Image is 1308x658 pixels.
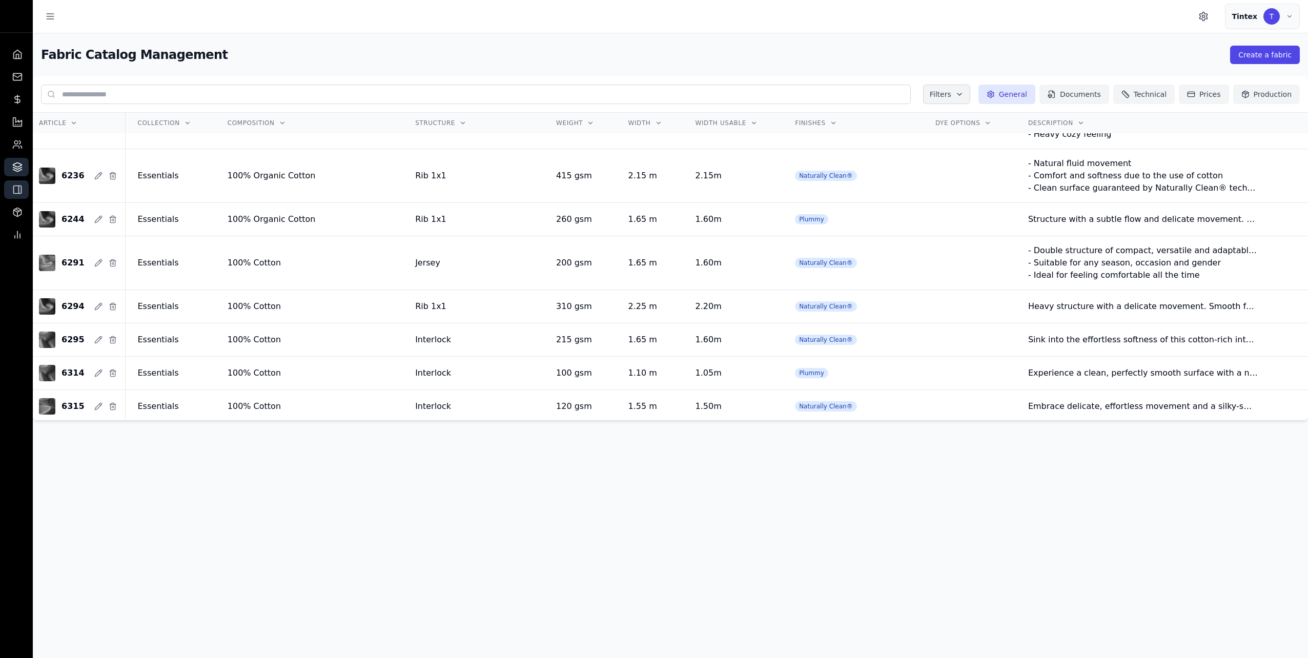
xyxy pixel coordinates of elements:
div: Tintex [1232,11,1257,22]
span: 1.10 m [628,368,657,378]
span: - Ideal for feeling comfortable all the time [1028,270,1200,280]
img: 6244 [39,211,55,228]
span: 2.20 m [696,301,722,311]
button: Edit [92,257,105,269]
span: Interlock [415,368,451,378]
button: Edit [92,170,105,182]
div: Article [39,119,119,127]
div: Finishes [795,119,911,127]
button: Delete [107,400,119,413]
span: 1.65 m [628,214,657,224]
div: 6295 [62,335,85,345]
div: Structure with a subtle flow and delicate movement. Smooth feeling due to the use of cotton. Clea... [1028,213,1258,225]
span: Interlock [415,401,451,411]
span: - Heavy cozy feeling [1028,129,1112,139]
span: Rib 1x1 [415,214,446,224]
span: 1.50 m [696,401,722,411]
div: Weight [556,119,603,127]
img: 6291 [39,255,55,271]
span: 1.60 m [696,335,722,344]
td: Essentials [125,290,215,323]
span: 1.65 m [628,335,657,344]
img: 6315 [39,398,55,415]
button: Delete [107,334,119,346]
td: Essentials [125,357,215,390]
div: Embrace delicate, effortless movement and a silky-smooth hand, powered by the natural comfort and... [1028,400,1258,413]
span: Jersey [415,258,440,268]
span: 100% Organic Cotton [228,171,316,180]
button: Production [1233,85,1300,104]
span: Naturally Clean® [795,258,857,268]
button: Account menu [1225,4,1300,29]
div: 6244 [62,214,85,224]
span: - Clean surface guaranteed by Naturally Clean® technology [1028,183,1275,193]
div: 6294 [62,301,85,312]
span: 100% Cotton [228,258,281,268]
span: 100% Cotton [228,301,281,311]
button: Delete [107,170,119,182]
span: 2.25 m [628,301,657,311]
span: 2.15 m [628,171,657,180]
span: 260 gsm [556,214,592,224]
span: 415 gsm [556,171,592,180]
td: Essentials [125,203,215,236]
button: Delete [107,367,119,379]
span: - Double structure of compact, versatile and adaptable character [1028,245,1296,255]
div: 6315 [62,401,85,412]
span: Interlock [415,335,451,344]
button: Documents [1039,85,1109,104]
div: Width [628,119,671,127]
button: Edit [92,213,105,225]
span: - Comfort and softness due to the use of cotton [1028,171,1223,180]
div: - Double structure of compact, versatile and adaptable character - Suitable for any season, occas... [1028,244,1258,281]
span: 1.65 m [628,258,657,268]
div: Collection [138,119,203,127]
button: Delete [107,213,119,225]
span: 1.60 m [696,258,722,268]
span: 100% Organic Cotton [228,214,316,224]
button: Delete [107,257,119,269]
span: 2.15 m [696,171,722,180]
button: Edit [92,400,105,413]
span: - Natural fluid movement [1028,158,1131,168]
img: 6295 [39,332,55,348]
td: Essentials [125,323,215,357]
span: 120 gsm [556,401,592,411]
button: Create a fabric [1230,46,1300,64]
div: Composition [228,119,391,127]
span: 1.05 m [696,368,722,378]
button: Edit [92,334,105,346]
div: Structure [415,119,532,127]
span: - Suitable for any season, occasion and gender [1028,258,1221,268]
h1: Fabric Catalog Management [41,47,228,63]
div: 6291 [62,258,85,268]
button: Edit [92,300,105,313]
td: Essentials [125,236,215,290]
span: 100% Cotton [228,401,281,411]
span: Naturally Clean® [795,301,857,312]
div: Dye Options [935,119,1004,127]
button: Prices [1179,85,1229,104]
div: 6236 [62,171,85,181]
img: 6236 [39,168,55,184]
div: Description [1028,119,1296,127]
img: 6314 [39,365,55,381]
span: 310 gsm [556,301,592,311]
span: 100 gsm [556,368,592,378]
button: Delete [107,300,119,313]
td: Essentials [125,149,215,203]
div: 6314 [62,368,85,378]
span: 1.55 m [628,401,657,411]
span: 1.60 m [696,214,722,224]
div: Heavy structure with a delicate movement. Smooth feeling due to the use of cotton. Clean surface ... [1028,300,1258,313]
div: Experience a clean, perfectly smooth surface with a natural, fluid drape and an irresistibly soft... [1028,367,1258,379]
span: Naturally Clean® [795,401,857,412]
div: T [1263,8,1280,25]
button: Settings [1194,7,1213,26]
span: 100% Cotton [228,335,281,344]
button: Filters [923,85,970,104]
div: Width Usable [696,119,771,127]
span: Rib 1x1 [415,171,446,180]
span: Plummy [795,214,828,224]
button: Toggle sidebar [41,7,59,26]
